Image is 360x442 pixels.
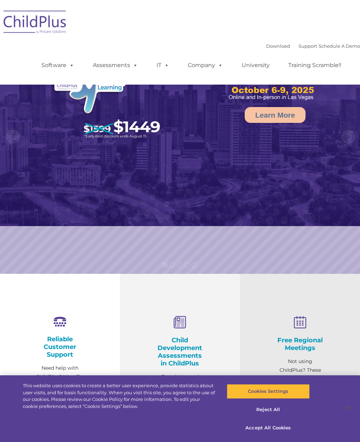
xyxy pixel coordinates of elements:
a: IT [149,58,176,72]
a: Software [34,58,81,72]
button: Reject All [227,402,310,417]
font: | [266,43,360,49]
button: Cookies Settings [227,384,310,399]
div: This website uses cookies to create a better user experience, provide statistics about user visit... [23,382,216,410]
a: Schedule A Demo [319,43,360,49]
a: University [234,58,277,72]
button: Accept All Cookies [227,420,310,435]
a: Training Scramble!! [281,58,348,72]
h4: Free Regional Meetings [275,336,325,352]
a: Assessments [86,58,145,72]
button: Close [341,400,356,416]
a: Support [298,43,317,49]
a: Download [266,43,290,49]
h4: Reliable Customer Support [35,335,85,358]
a: Learn More [245,107,306,123]
a: Company [181,58,230,72]
h4: Child Development Assessments in ChildPlus [155,336,205,367]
